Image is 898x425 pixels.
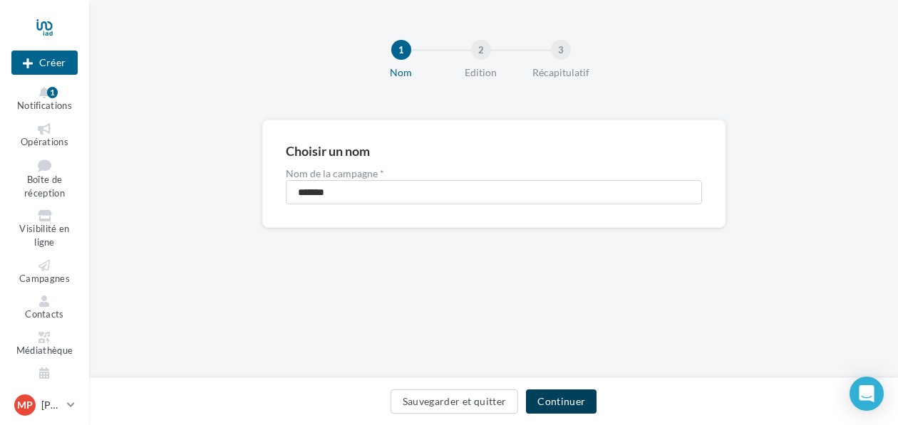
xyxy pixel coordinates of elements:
[286,145,370,157] div: Choisir un nom
[391,40,411,60] div: 1
[526,389,597,414] button: Continuer
[22,380,67,392] span: Calendrier
[850,377,884,411] div: Open Intercom Messenger
[47,87,58,98] div: 1
[19,224,69,248] span: Visibilité en ligne
[551,40,571,60] div: 3
[11,207,78,251] a: Visibilité en ligne
[391,389,519,414] button: Sauvegarder et quitter
[24,174,65,199] span: Boîte de réception
[21,136,68,147] span: Opérations
[17,100,72,111] span: Notifications
[435,65,527,80] div: Edition
[515,65,607,80] div: Récapitulatif
[11,84,78,115] button: Notifications 1
[11,329,78,360] a: Médiathèque
[11,51,78,75] div: Nouvelle campagne
[41,398,61,412] p: [PERSON_NAME]
[11,364,78,395] a: Calendrier
[471,40,491,60] div: 2
[25,308,64,320] span: Contacts
[11,156,78,201] a: Boîte de réception
[11,392,78,419] a: MP [PERSON_NAME]
[11,51,78,75] button: Créer
[11,257,78,288] a: Campagnes
[356,65,447,80] div: Nom
[11,293,78,323] a: Contacts
[11,120,78,151] a: Opérations
[19,273,70,284] span: Campagnes
[17,398,33,412] span: MP
[16,345,73,356] span: Médiathèque
[286,169,702,179] label: Nom de la campagne *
